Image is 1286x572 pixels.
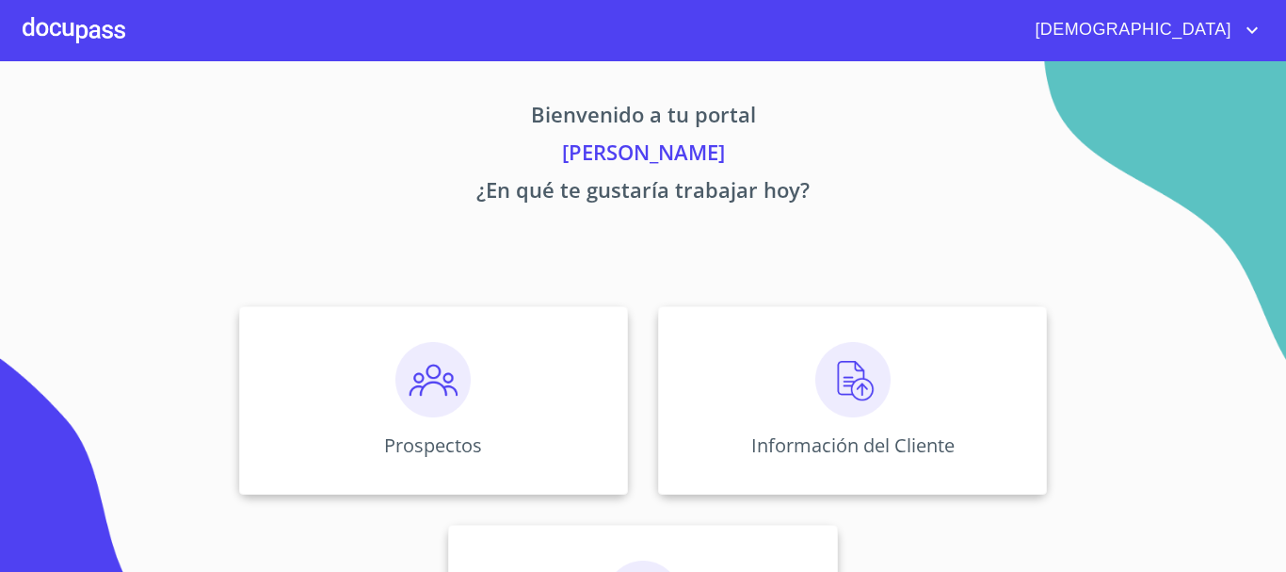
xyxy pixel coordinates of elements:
p: Prospectos [384,433,482,458]
p: ¿En qué te gustaría trabajar hoy? [63,174,1223,212]
img: prospectos.png [395,342,471,417]
p: Información del Cliente [751,433,955,458]
span: [DEMOGRAPHIC_DATA] [1021,15,1241,45]
p: Bienvenido a tu portal [63,99,1223,137]
button: account of current user [1021,15,1263,45]
p: [PERSON_NAME] [63,137,1223,174]
img: carga.png [815,342,891,417]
